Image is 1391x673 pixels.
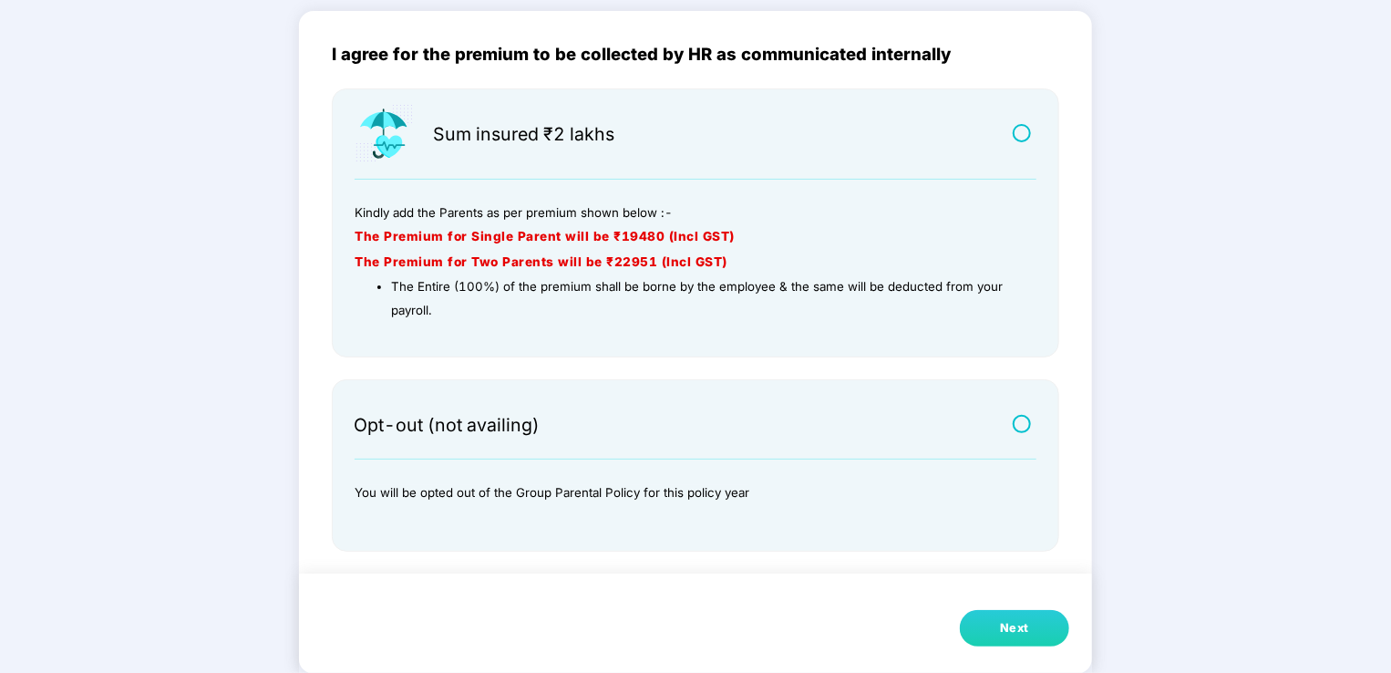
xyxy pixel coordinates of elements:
[354,103,415,165] img: icon
[355,229,735,243] strong: The Premium for Single Parent will be ₹19480 (Incl GST)
[355,254,727,269] strong: The Premium for Two Parents will be ₹22951 (Incl GST)
[960,610,1069,647] button: Next
[1000,619,1029,637] div: Next
[433,126,614,146] div: Sum insured ₹2 lakhs
[332,45,1059,65] div: I agree for the premium to be collected by HR as communicated internally
[355,485,749,500] span: You will be opted out of the Group Parental Policy for this policy year
[355,205,673,220] span: Kindly add the Parents as per premium shown below :-
[391,279,1003,318] span: The Entire (100%) of the premium shall be borne by the employee & the same will be deducted from ...
[354,417,540,437] div: Opt-out (not availing)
